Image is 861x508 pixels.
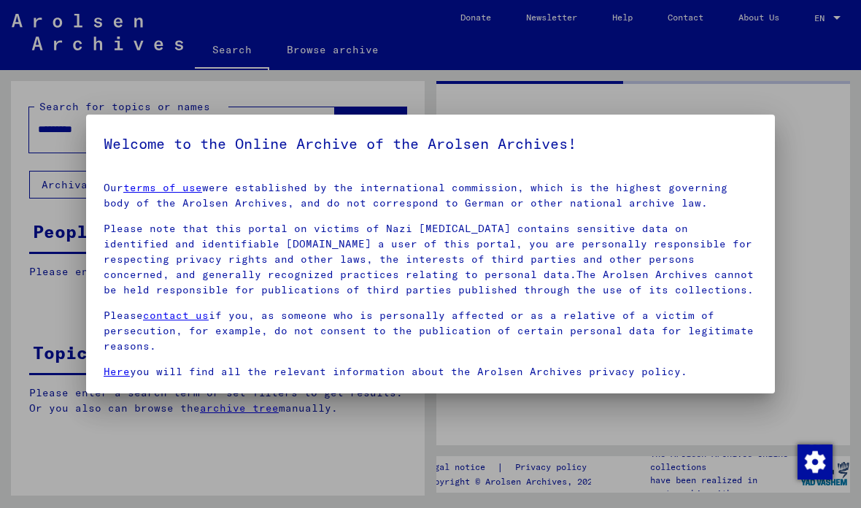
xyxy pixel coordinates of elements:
p: you will find all the relevant information about the Arolsen Archives privacy policy. [104,364,757,380]
a: contact us [143,309,209,322]
img: Change consent [798,445,833,480]
p: Some of the documents kept in the Arolsen Archives are copies.The originals are stored in other a... [104,390,757,436]
p: Please note that this portal on victims of Nazi [MEDICAL_DATA] contains sensitive data on identif... [104,221,757,298]
p: Please if you, as someone who is personally affected or as a relative of a victim of persecution,... [104,308,757,354]
a: Here [104,365,130,378]
p: Our were established by the international commission, which is the highest governing body of the ... [104,180,757,211]
h5: Welcome to the Online Archive of the Arolsen Archives! [104,132,757,155]
a: terms of use [123,181,202,194]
